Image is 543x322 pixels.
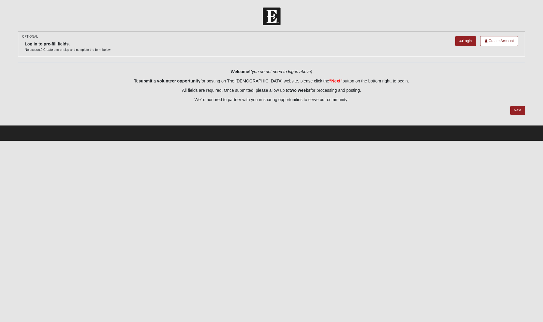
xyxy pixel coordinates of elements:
[231,69,250,74] b: Welcome!
[18,87,525,94] p: All fields are required. Once submitted, please allow up to for processing and posting.
[263,8,281,25] img: Church of Eleven22 Logo
[290,88,311,93] b: two weeks
[480,36,518,46] a: Create Account
[455,36,476,46] a: Login
[18,97,525,103] p: We’re honored to partner with you in sharing opportunities to serve our community!
[510,106,525,115] a: Next
[139,79,201,83] b: submit a volunteer opportunity
[250,69,312,74] i: (you do not need to log-in above)
[329,79,342,83] font: “Next”
[18,78,525,84] p: To for posting on The [DEMOGRAPHIC_DATA] website, please click the button on the bottom right, to...
[25,48,111,52] p: No account? Create one or skip and complete the form below.
[25,42,111,47] h6: Log in to pre-fill fields.
[22,34,38,39] small: OPTIONAL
